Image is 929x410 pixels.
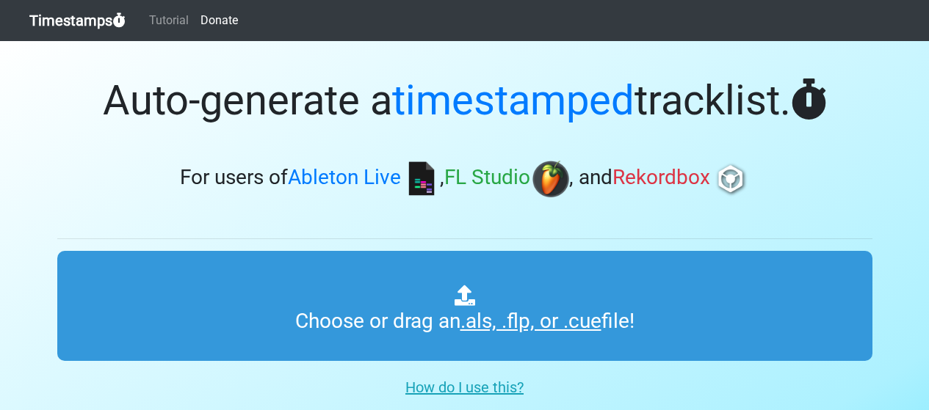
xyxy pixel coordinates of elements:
span: Ableton Live [288,166,401,190]
img: rb.png [712,161,749,197]
a: Timestamps [29,6,126,35]
h3: For users of , , and [57,161,872,197]
a: Donate [195,6,244,35]
span: FL Studio [444,166,530,190]
a: Tutorial [143,6,195,35]
span: timestamped [392,76,635,125]
h1: Auto-generate a tracklist. [57,76,872,125]
span: Rekordbox [612,166,710,190]
img: ableton.png [403,161,440,197]
img: fl.png [532,161,569,197]
u: How do I use this? [405,378,524,396]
